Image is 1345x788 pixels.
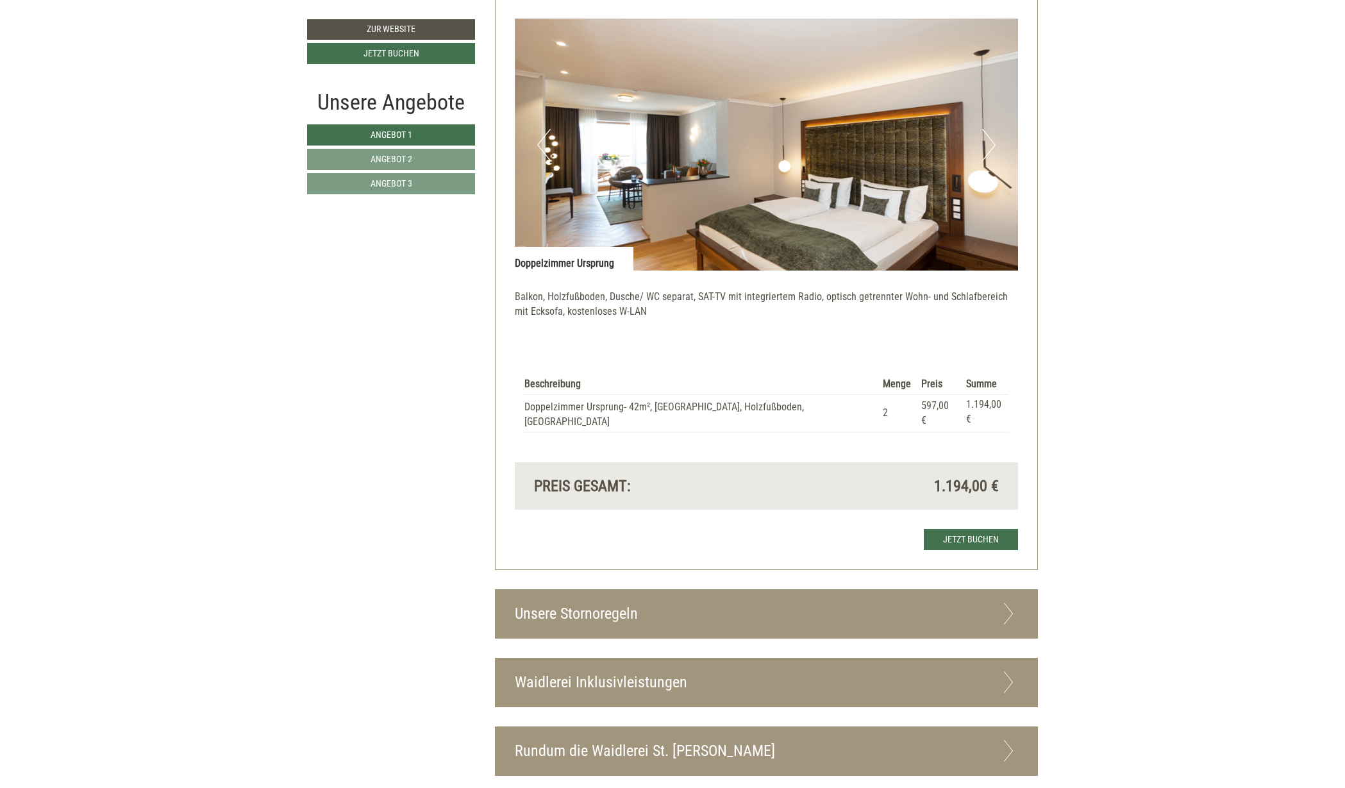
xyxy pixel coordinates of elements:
[307,19,475,40] a: Zur Website
[934,475,999,497] span: 1.194,00 €
[878,374,916,394] th: Menge
[982,129,996,161] button: Next
[524,475,767,497] div: Preis gesamt:
[961,395,1008,433] td: 1.194,00 €
[878,395,916,433] td: 2
[307,43,475,64] a: Jetzt buchen
[371,154,412,164] span: Angebot 2
[515,247,633,271] div: Doppelzimmer Ursprung
[496,727,1038,775] div: Rundum die Waidlerei St. [PERSON_NAME]
[307,87,475,118] div: Unsere Angebote
[524,374,878,394] th: Beschreibung
[921,399,949,426] span: 597,00 €
[524,395,878,433] td: Doppelzimmer Ursprung- 42m², [GEOGRAPHIC_DATA], Holzfußboden, [GEOGRAPHIC_DATA]
[371,130,412,140] span: Angebot 1
[916,374,961,394] th: Preis
[371,178,412,189] span: Angebot 3
[515,19,1019,271] img: image
[496,658,1038,707] div: Waidlerei Inklusivleistungen
[924,529,1018,550] a: Jetzt buchen
[515,290,1019,319] p: Balkon, Holzfußboden, Dusche/ WC separat, SAT-TV mit integriertem Radio, optisch getrennter Wohn-...
[961,374,1008,394] th: Summe
[537,129,551,161] button: Previous
[496,590,1038,638] div: Unsere Stornoregeln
